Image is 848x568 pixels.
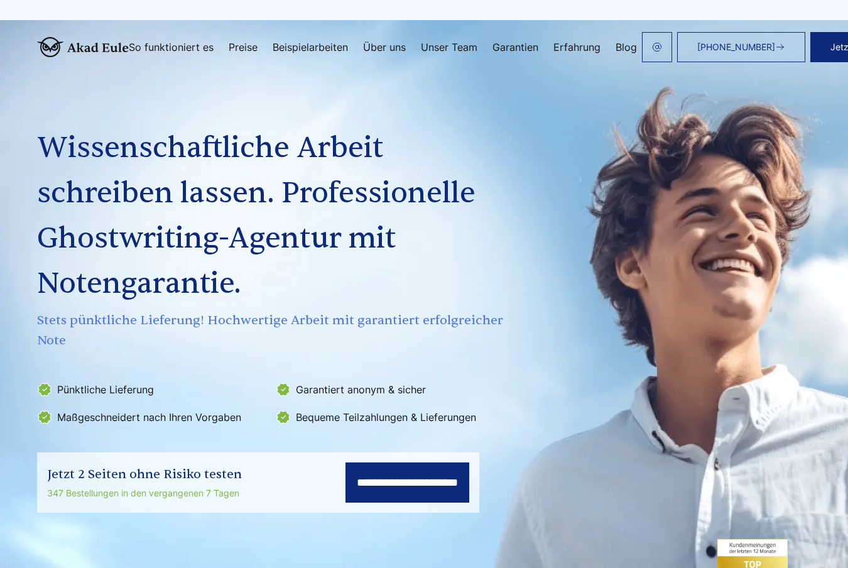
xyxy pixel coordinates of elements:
div: 347 Bestellungen in den vergangenen 7 Tagen [47,486,242,501]
a: So funktioniert es [129,42,214,52]
div: Jetzt 2 Seiten ohne Risiko testen [47,464,242,484]
li: Pünktliche Lieferung [37,380,268,400]
span: Stets pünktliche Lieferung! Hochwertige Arbeit mit garantiert erfolgreicher Note [37,310,509,351]
a: Blog [616,42,637,52]
a: Erfahrung [553,42,601,52]
h1: Wissenschaftliche Arbeit schreiben lassen. Professionelle Ghostwriting-Agentur mit Notengarantie. [37,126,509,307]
li: Garantiert anonym & sicher [276,380,507,400]
span: [PHONE_NUMBER] [697,42,775,52]
li: Bequeme Teilzahlungen & Lieferungen [276,407,507,427]
a: Preise [229,42,258,52]
img: email [652,42,662,52]
a: Garantien [492,42,538,52]
a: [PHONE_NUMBER] [677,32,805,62]
li: Maßgeschneidert nach Ihren Vorgaben [37,407,268,427]
a: Beispielarbeiten [273,42,348,52]
a: Über uns [363,42,406,52]
img: logo [37,37,129,57]
a: Unser Team [421,42,477,52]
